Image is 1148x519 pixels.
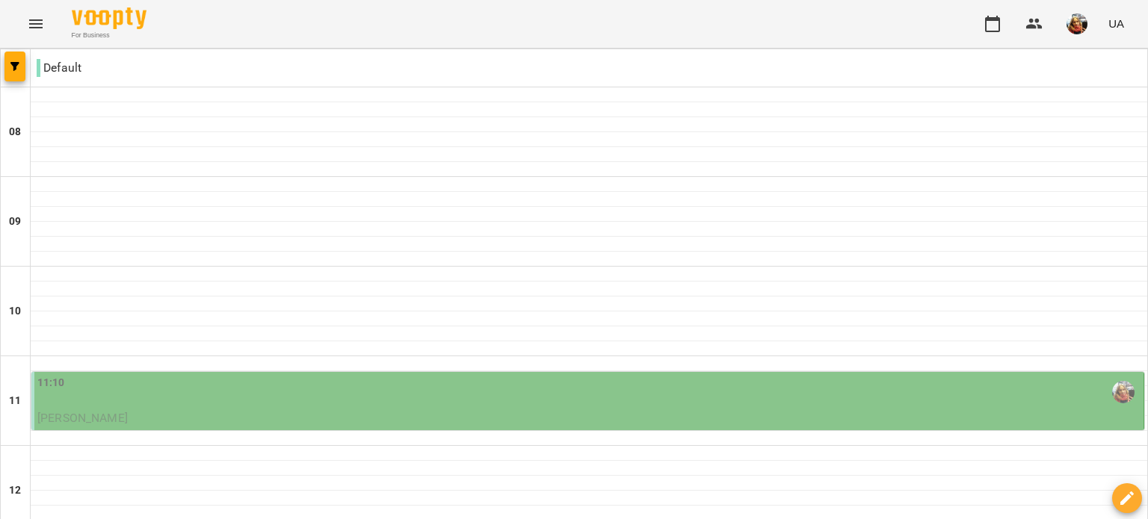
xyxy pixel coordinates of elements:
h6: 08 [9,124,21,140]
p: Default [37,59,81,77]
label: 11:10 [37,375,65,391]
button: UA [1102,10,1130,37]
img: Маркіна Софія Сергіївна [1112,381,1135,403]
img: edc150b1e3960c0f40dc8d3aa1737096.jpeg [1067,13,1087,34]
h6: 12 [9,482,21,499]
h6: 11 [9,393,21,409]
img: Voopty Logo [72,7,146,29]
h6: 10 [9,303,21,320]
h6: 09 [9,214,21,230]
span: [PERSON_NAME] [37,411,128,425]
p: Індивідуальний урок (45 хвилин) [37,427,1141,445]
span: For Business [72,31,146,40]
span: UA [1108,16,1124,31]
button: Menu [18,6,54,42]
